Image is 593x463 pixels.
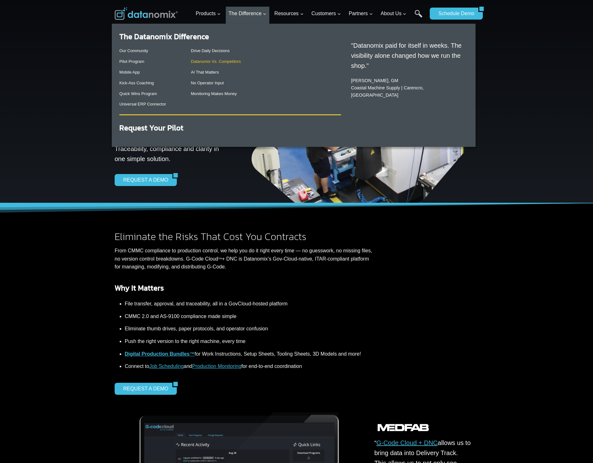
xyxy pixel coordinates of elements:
a: REQUEST A DEMO [115,383,172,395]
sup: TM [218,257,222,260]
a: Schedule Demo [430,8,478,20]
span: State/Region [142,78,166,84]
span: Partners [349,9,373,18]
li: CMMC 2.0 and AS-9100 compliance made simple [125,310,372,323]
a: Pilot Program [119,59,144,64]
a: Monitoring Makes Money [191,91,237,96]
p: From CMMC compliance to production control, we help you do it right every time — no guesswork, no... [115,247,372,271]
li: for Work Instructions, Setup Sheets, Tooling Sheets, 3D Models and more! [125,348,372,360]
a: Search [415,10,422,24]
a: Mobile App [119,70,140,75]
a: Our Community [119,48,148,53]
a: Quick Wins Program [119,91,157,96]
p: Traceability, compliance and clarity in one simple solution. [115,144,227,164]
a: The Datanomix Difference [119,31,209,42]
a: Drive Daily Decisions [191,48,230,53]
a: REQUEST A DEMO [115,174,172,186]
a: Privacy Policy [86,141,106,145]
span: Phone number [142,26,171,32]
span: About Us [381,9,407,18]
p: , GM Coastal Machine Supply | Carencro, [GEOGRAPHIC_DATA] [351,77,465,99]
span: Resources [274,9,303,18]
a: Production Monitoring [192,364,242,369]
h2: Eliminate the Risks That Cost You Contracts [115,231,372,242]
a: AI That Matters [191,70,219,75]
strong: Why It Matters [115,282,164,293]
strong: Digital Production Bundles [125,351,189,357]
a: No Operator Input [191,81,224,85]
li: Push the right version to the right machine, every time [125,335,372,348]
li: Eliminate thumb drives, paper protocols, and operator confusion [125,322,372,335]
a: Terms [71,141,80,145]
nav: Primary Navigation [193,3,427,24]
span: The Difference [229,9,267,18]
img: Datanomix [115,7,178,20]
li: Connect to and for end-to-end coordination [125,360,372,373]
a: Universal ERP Connector [119,102,166,106]
a: [PERSON_NAME] [351,78,388,83]
a: Digital Production Bundles™ [125,351,195,357]
a: Datanomix Vs. Competitors [191,59,241,64]
span: Last Name [142,0,162,6]
li: File transfer, approval, and traceability, all in a GovCloud-hosted platform [125,298,372,310]
p: "Datanomix paid for itself in weeks. The visibility alone changed how we run the shop." [351,40,465,71]
a: Request Your Pilot [119,122,183,133]
span: Products [196,9,221,18]
a: Kick-Ass Coaching [119,81,154,85]
a: Job Scheduling [149,364,183,369]
span: Customers [311,9,341,18]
